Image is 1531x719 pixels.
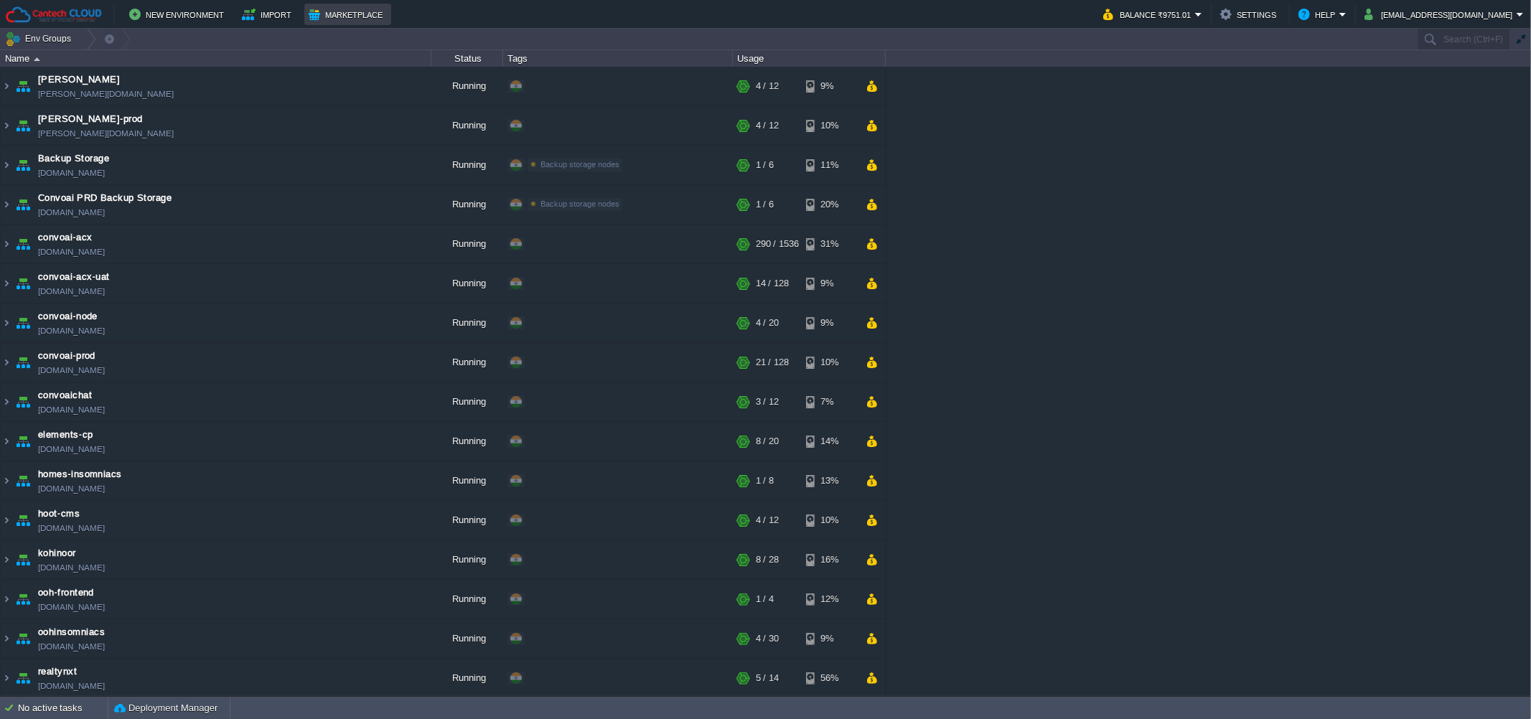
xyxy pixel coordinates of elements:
div: 9% [806,304,853,342]
div: Running [431,461,503,500]
span: oohinsomniacs [38,625,105,639]
img: AMDAwAAAACH5BAEAAAAALAAAAAABAAEAAAICRAEAOw== [1,501,12,540]
img: AMDAwAAAACH5BAEAAAAALAAAAAABAAEAAAICRAEAOw== [34,57,40,61]
a: [PERSON_NAME] [38,72,120,87]
div: 31% [806,225,853,263]
span: convoaichat [38,388,92,403]
button: Balance ₹9751.01 [1103,6,1195,23]
a: [DOMAIN_NAME] [38,442,105,456]
img: AMDAwAAAACH5BAEAAAAALAAAAAABAAEAAAICRAEAOw== [1,106,12,145]
span: elements-cp [38,428,93,442]
img: AMDAwAAAACH5BAEAAAAALAAAAAABAAEAAAICRAEAOw== [13,580,33,619]
button: Env Groups [5,29,76,49]
a: [DOMAIN_NAME] [38,324,105,338]
button: Marketplace [309,6,387,23]
img: AMDAwAAAACH5BAEAAAAALAAAAAABAAEAAAICRAEAOw== [1,343,12,382]
div: 10% [806,106,853,145]
img: AMDAwAAAACH5BAEAAAAALAAAAAABAAEAAAICRAEAOw== [13,540,33,579]
img: AMDAwAAAACH5BAEAAAAALAAAAAABAAEAAAICRAEAOw== [1,540,12,579]
img: AMDAwAAAACH5BAEAAAAALAAAAAABAAEAAAICRAEAOw== [1,422,12,461]
img: AMDAwAAAACH5BAEAAAAALAAAAAABAAEAAAICRAEAOw== [13,185,33,224]
div: Running [431,659,503,697]
div: Running [431,185,503,224]
div: 12% [806,580,853,619]
div: 4 / 12 [756,106,779,145]
img: AMDAwAAAACH5BAEAAAAALAAAAAABAAEAAAICRAEAOw== [1,659,12,697]
div: Running [431,106,503,145]
img: AMDAwAAAACH5BAEAAAAALAAAAAABAAEAAAICRAEAOw== [1,382,12,421]
a: convoai-prod [38,349,95,363]
img: AMDAwAAAACH5BAEAAAAALAAAAAABAAEAAAICRAEAOw== [1,264,12,303]
a: [DOMAIN_NAME] [38,679,105,693]
img: AMDAwAAAACH5BAEAAAAALAAAAAABAAEAAAICRAEAOw== [1,461,12,500]
a: kohinoor [38,546,76,560]
span: convoai-acx-uat [38,270,110,284]
img: AMDAwAAAACH5BAEAAAAALAAAAAABAAEAAAICRAEAOw== [13,225,33,263]
a: [DOMAIN_NAME] [38,521,105,535]
span: [DOMAIN_NAME] [38,166,105,180]
span: Backup storage nodes [540,160,619,169]
img: AMDAwAAAACH5BAEAAAAALAAAAAABAAEAAAICRAEAOw== [13,501,33,540]
div: 4 / 12 [756,67,779,105]
a: [DOMAIN_NAME] [38,600,105,614]
div: 20% [806,185,853,224]
a: hoot-cms [38,507,80,521]
div: Usage [734,50,885,67]
div: Name [1,50,431,67]
div: 4 / 12 [756,501,779,540]
button: Deployment Manager [114,701,217,715]
a: homes-insomniacs [38,467,122,481]
a: [DOMAIN_NAME] [38,639,105,654]
img: AMDAwAAAACH5BAEAAAAALAAAAAABAAEAAAICRAEAOw== [13,461,33,500]
img: AMDAwAAAACH5BAEAAAAALAAAAAABAAEAAAICRAEAOw== [13,106,33,145]
div: 8 / 28 [756,540,779,579]
div: 9% [806,264,853,303]
div: 21 / 128 [756,343,789,382]
div: Running [431,580,503,619]
a: [DOMAIN_NAME] [38,403,105,417]
div: 1 / 4 [756,580,774,619]
img: AMDAwAAAACH5BAEAAAAALAAAAAABAAEAAAICRAEAOw== [13,146,33,184]
div: 14 / 128 [756,264,789,303]
img: AMDAwAAAACH5BAEAAAAALAAAAAABAAEAAAICRAEAOw== [13,304,33,342]
a: convoai-node [38,309,98,324]
div: 56% [806,659,853,697]
div: Running [431,304,503,342]
button: Import [242,6,296,23]
div: 9% [806,619,853,658]
img: Cantech Cloud [5,6,103,24]
img: AMDAwAAAACH5BAEAAAAALAAAAAABAAEAAAICRAEAOw== [13,343,33,382]
div: Running [431,264,503,303]
a: Convoai PRD Backup Storage [38,191,172,205]
div: 10% [806,501,853,540]
div: 1 / 6 [756,146,774,184]
div: Running [431,540,503,579]
div: Tags [504,50,732,67]
a: [DOMAIN_NAME] [38,481,105,496]
a: [DOMAIN_NAME] [38,363,105,377]
div: Running [431,67,503,105]
img: AMDAwAAAACH5BAEAAAAALAAAAAABAAEAAAICRAEAOw== [1,225,12,263]
a: ooh-frontend [38,586,94,600]
a: [DOMAIN_NAME] [38,284,105,299]
span: convoai-acx [38,230,93,245]
div: 1 / 8 [756,461,774,500]
a: [PERSON_NAME]-prod [38,112,143,126]
img: AMDAwAAAACH5BAEAAAAALAAAAAABAAEAAAICRAEAOw== [13,67,33,105]
div: Running [431,501,503,540]
img: AMDAwAAAACH5BAEAAAAALAAAAAABAAEAAAICRAEAOw== [1,304,12,342]
a: Backup Storage [38,151,109,166]
div: 9% [806,67,853,105]
img: AMDAwAAAACH5BAEAAAAALAAAAAABAAEAAAICRAEAOw== [13,659,33,697]
div: Running [431,343,503,382]
a: [PERSON_NAME][DOMAIN_NAME] [38,126,174,141]
div: 8 / 20 [756,422,779,461]
div: 13% [806,461,853,500]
